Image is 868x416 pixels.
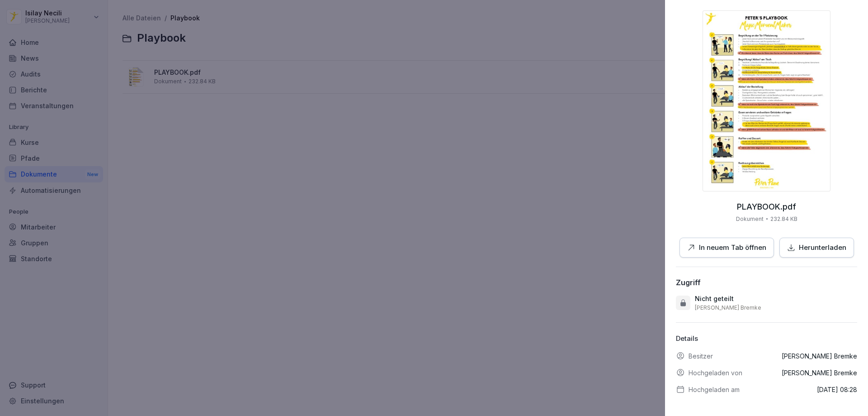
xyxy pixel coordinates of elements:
[770,215,797,223] p: 232.84 KB
[736,215,764,223] p: Dokument
[703,10,830,191] img: thumbnail
[782,351,857,361] p: [PERSON_NAME] Bremke
[782,368,857,378] p: [PERSON_NAME] Bremke
[679,238,774,258] button: In neuem Tab öffnen
[689,385,740,394] p: Hochgeladen am
[799,243,846,253] p: Herunterladen
[695,294,734,303] p: Nicht geteilt
[695,304,761,311] p: [PERSON_NAME] Bremke
[689,351,713,361] p: Besitzer
[676,278,701,287] div: Zugriff
[699,243,766,253] p: In neuem Tab öffnen
[676,334,857,344] p: Details
[817,385,857,394] p: [DATE] 08:28
[779,238,854,258] button: Herunterladen
[737,202,796,211] p: PLAYBOOK.pdf
[689,368,742,378] p: Hochgeladen von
